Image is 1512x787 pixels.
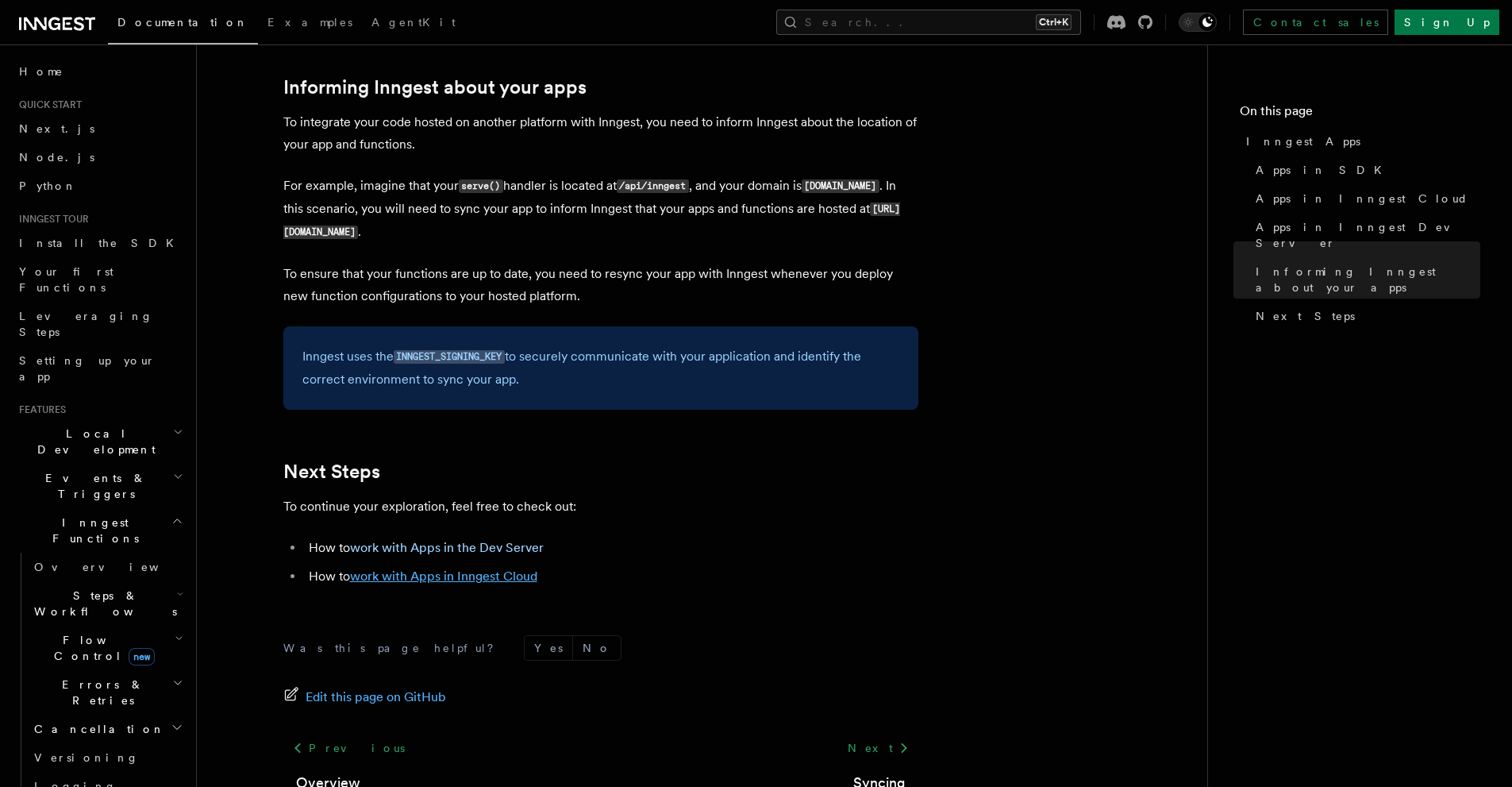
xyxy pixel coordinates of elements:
span: Cancellation [28,721,165,737]
button: No [573,636,621,660]
li: How to [304,537,918,559]
code: [DOMAIN_NAME] [802,179,879,193]
button: Events & Triggers [13,464,187,508]
code: /api/inngest [617,179,689,193]
a: Examples [258,5,362,43]
p: Was this page helpful? [283,640,505,656]
span: Examples [267,16,352,29]
span: Apps in Inngest Cloud [1256,191,1468,206]
button: Cancellation [28,715,187,743]
span: Features [13,403,66,416]
span: Local Development [13,426,173,457]
span: Events & Triggers [13,470,173,502]
a: Overview [28,553,187,581]
p: Inngest uses the to securely communicate with your application and identify the correct environme... [302,345,899,391]
a: Informing Inngest about your apps [1249,257,1480,302]
span: Informing Inngest about your apps [1256,264,1480,295]
span: Leveraging Steps [19,310,153,338]
button: Yes [525,636,572,660]
a: Home [13,57,187,86]
p: For example, imagine that your handler is located at , and your domain is . In this scenario, you... [283,175,918,244]
span: Apps in Inngest Dev Server [1256,219,1480,251]
p: To continue your exploration, feel free to check out: [283,496,918,518]
span: Versioning [34,751,139,764]
h4: On this page [1240,102,1480,127]
span: Documentation [117,16,248,29]
a: Next Steps [283,461,380,483]
a: AgentKit [362,5,465,43]
a: Next Steps [1249,302,1480,330]
a: Next.js [13,114,187,143]
span: Overview [34,561,198,573]
button: Flow Controlnew [28,626,187,670]
span: Node.js [19,151,94,164]
span: Python [19,179,77,192]
a: Documentation [108,5,258,44]
a: Previous [283,734,414,762]
span: Home [19,64,63,79]
a: Your first Functions [13,257,187,302]
a: Contact sales [1243,10,1388,35]
span: Errors & Retries [28,677,172,708]
a: work with Apps in the Dev Server [350,540,544,555]
span: Next Steps [1256,308,1355,324]
a: Apps in Inngest Cloud [1249,184,1480,213]
span: AgentKit [371,16,456,29]
kbd: Ctrl+K [1036,14,1071,30]
a: Apps in Inngest Dev Server [1249,213,1480,257]
span: Edit this page on GitHub [306,686,446,708]
span: Quick start [13,98,82,111]
a: Install the SDK [13,229,187,257]
a: Setting up your app [13,346,187,391]
code: INNGEST_SIGNING_KEY [394,350,505,364]
p: To ensure that your functions are up to date, you need to resync your app with Inngest whenever y... [283,263,918,307]
a: Versioning [28,743,187,772]
span: Your first Functions [19,265,113,294]
a: Apps in SDK [1249,156,1480,184]
li: How to [304,565,918,588]
button: Errors & Retries [28,670,187,715]
span: Apps in SDK [1256,162,1391,178]
p: To integrate your code hosted on another platform with Inngest, you need to inform Inngest about ... [283,111,918,156]
span: Inngest Apps [1246,133,1360,149]
span: Next.js [19,122,94,135]
span: Flow Control [28,632,175,664]
span: Install the SDK [19,237,183,249]
a: Node.js [13,143,187,172]
a: Edit this page on GitHub [283,686,446,708]
span: Setting up your app [19,354,156,383]
a: Python [13,172,187,200]
button: Search...Ctrl+K [776,10,1081,35]
span: Inngest Functions [13,515,171,546]
a: Inngest Apps [1240,127,1480,156]
button: Toggle dark mode [1179,13,1217,32]
span: new [129,648,155,665]
a: work with Apps in Inngest Cloud [350,569,537,584]
a: Leveraging Steps [13,302,187,346]
a: Next [838,734,918,762]
span: Steps & Workflows [28,588,177,619]
a: Sign Up [1395,10,1499,35]
code: serve() [459,179,503,193]
button: Steps & Workflows [28,581,187,626]
a: Informing Inngest about your apps [283,76,587,98]
button: Local Development [13,419,187,464]
span: Inngest tour [13,213,89,226]
button: Inngest Functions [13,508,187,553]
a: INNGEST_SIGNING_KEY [394,349,505,364]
